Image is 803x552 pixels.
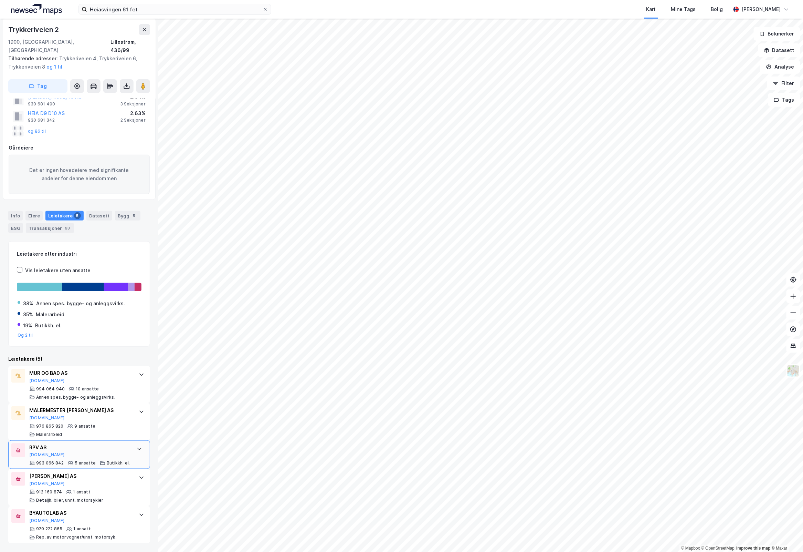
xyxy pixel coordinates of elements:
div: Annen spes. bygge- og anleggsvirks. [36,299,125,308]
div: [PERSON_NAME] [742,5,781,13]
div: Trykkeriveien 2 [8,24,60,35]
div: Leietakere etter industri [17,250,141,258]
div: MALERMESTER [PERSON_NAME] AS [29,406,132,415]
div: 5 [74,212,81,219]
a: Improve this map [737,546,771,551]
div: 929 222 865 [36,527,62,532]
div: Annen spes. bygge- og anleggsvirks. [36,395,115,400]
div: Leietakere [45,211,84,221]
div: Malerarbeid [36,310,64,319]
div: 19% [23,321,32,330]
img: logo.a4113a55bc3d86da70a041830d287a7e.svg [11,4,62,14]
div: Info [8,211,23,221]
div: Butikkh. el. [35,321,62,330]
div: 2.63% [120,109,146,117]
button: [DOMAIN_NAME] [29,415,65,421]
a: Mapbox [681,546,700,551]
div: 976 865 820 [36,423,63,429]
div: Malerarbeid [36,432,62,437]
div: Trykkeriveien 4, Trykkeriveien 6, Trykkeriveien 8 [8,54,145,71]
button: Datasett [758,43,800,57]
div: 993 066 842 [36,460,64,466]
div: 5 [131,212,138,219]
div: 930 681 342 [28,117,55,123]
button: [DOMAIN_NAME] [29,452,65,458]
div: Lillestrøm, 436/99 [110,38,150,54]
div: 5 ansatte [75,460,96,466]
div: Datasett [86,211,112,221]
button: Tags [768,93,800,107]
div: BYAUTOLAB AS [29,509,132,518]
div: Butikkh. el. [107,460,130,466]
div: 9 ansatte [74,423,95,429]
div: RPV AS [29,443,130,452]
button: Tag [8,79,67,93]
div: 930 681 490 [28,101,55,107]
div: 1900, [GEOGRAPHIC_DATA], [GEOGRAPHIC_DATA] [8,38,110,54]
div: Bolig [711,5,723,13]
div: 3 Seksjoner [120,101,146,107]
div: 38% [23,299,33,308]
div: Mine Tags [671,5,696,13]
div: Kontrollprogram for chat [769,519,803,552]
button: [DOMAIN_NAME] [29,378,65,384]
div: 1 ansatt [73,489,91,495]
div: 1 ansatt [73,527,91,532]
div: 912 160 874 [36,489,62,495]
button: Bokmerker [754,27,800,41]
div: Transaksjoner [26,223,74,233]
button: Og 2 til [18,333,33,338]
div: Gårdeiere [9,144,150,152]
div: 994 064 940 [36,386,65,392]
div: ESG [8,223,23,233]
div: Kart [646,5,656,13]
a: OpenStreetMap [701,546,735,551]
button: Analyse [760,60,800,74]
div: Rep. av motorvogner/unnt. motorsyk. [36,535,117,540]
input: Søk på adresse, matrikkel, gårdeiere, leietakere eller personer [87,4,263,14]
div: Eiere [25,211,43,221]
div: MUR OG BAD AS [29,369,132,377]
button: [DOMAIN_NAME] [29,518,65,524]
div: Bygg [115,211,140,221]
iframe: Chat Widget [769,519,803,552]
div: Vis leietakere uten ansatte [25,266,91,275]
span: Tilhørende adresser: [8,55,59,61]
div: 35% [23,310,33,319]
button: [DOMAIN_NAME] [29,481,65,487]
div: 2 Seksjoner [120,117,146,123]
img: Z [787,364,800,377]
div: 10 ansatte [76,386,99,392]
div: 63 [63,225,71,232]
div: Leietakere (5) [8,355,150,363]
div: [PERSON_NAME] AS [29,472,132,480]
div: Detaljh. biler, unnt. motorsykler [36,498,104,503]
div: Det er ingen hovedeiere med signifikante andeler for denne eiendommen [9,155,150,194]
button: Filter [767,76,800,90]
